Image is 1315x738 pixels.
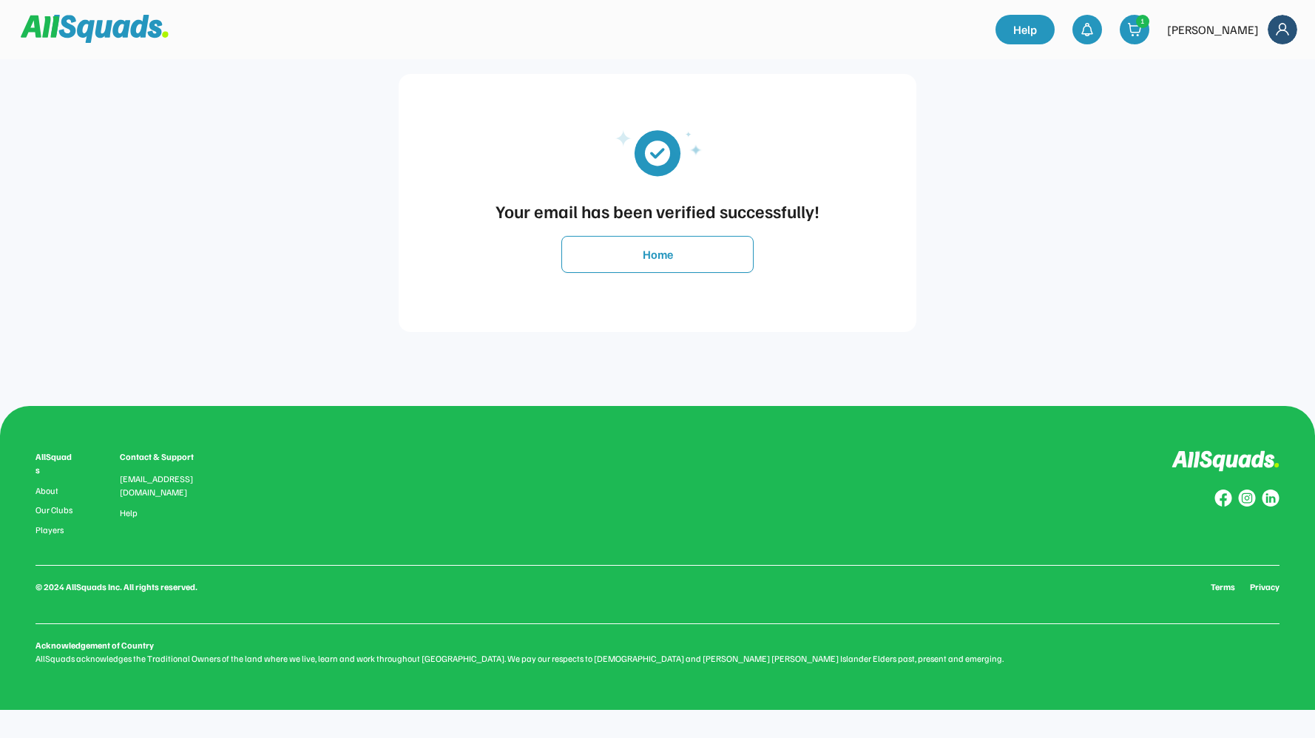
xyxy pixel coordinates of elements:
div: AllSquads [36,450,75,477]
a: Privacy [1250,580,1279,594]
div: AllSquads acknowledges the Traditional Owners of the land where we live, learn and work throughou... [36,652,1279,666]
a: Our Clubs [36,505,75,515]
img: email_verified_updated.svg [591,118,724,186]
div: Acknowledgement of Country [36,639,154,652]
a: Terms [1211,580,1235,594]
img: shopping-cart-01%20%281%29.svg [1127,22,1142,37]
div: © 2024 AllSquads Inc. All rights reserved. [36,580,197,594]
a: Help [995,15,1055,44]
div: [EMAIL_ADDRESS][DOMAIN_NAME] [120,473,212,499]
img: Group%20copy%208.svg [1214,490,1232,507]
a: Help [120,508,138,518]
img: Logo%20inverted.svg [1172,450,1279,472]
div: [PERSON_NAME] [1167,21,1259,38]
img: Group%20copy%206.svg [1262,490,1279,507]
div: Your email has been verified successfully! [413,197,902,224]
img: Frame%2018.svg [1268,15,1297,44]
div: Contact & Support [120,450,212,464]
img: Group%20copy%207.svg [1238,490,1256,507]
a: About [36,486,75,496]
button: Home [561,236,754,273]
img: Squad%20Logo.svg [21,15,169,43]
img: bell-03%20%281%29.svg [1080,22,1095,37]
div: 1 [1137,16,1149,27]
a: Players [36,525,75,535]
